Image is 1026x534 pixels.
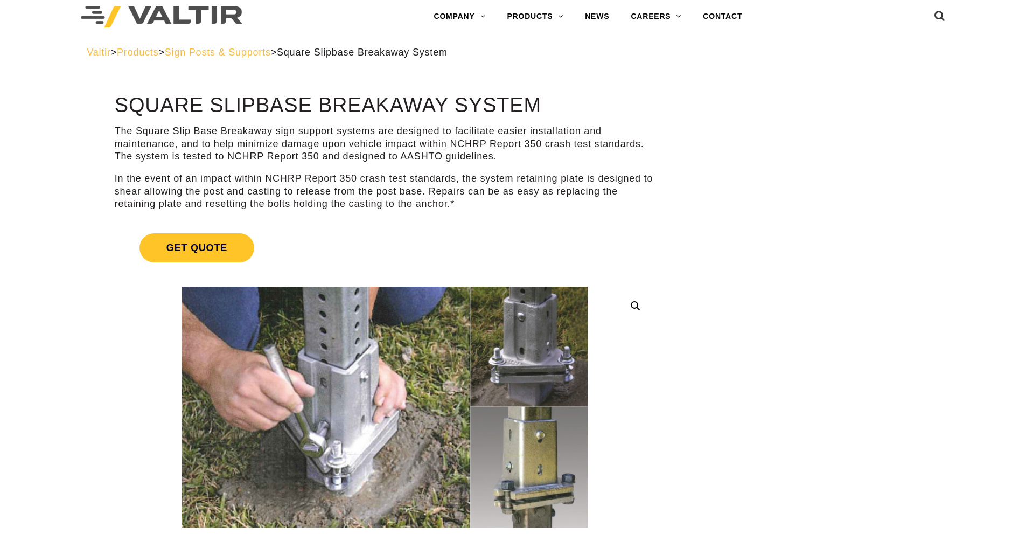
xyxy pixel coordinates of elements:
p: In the event of an impact within NCHRP Report 350 crash test standards, the system retaining plat... [115,172,655,210]
a: CONTACT [692,6,753,27]
div: > > > [87,46,939,59]
img: Valtir [81,6,242,28]
h1: Square Slipbase Breakaway System [115,94,655,117]
a: NEWS [574,6,620,27]
span: Get Quote [139,233,254,262]
a: Get Quote [115,220,655,275]
p: The Square Slip Base Breakaway sign support systems are designed to facilitate easier installatio... [115,125,655,163]
a: Valtir [87,47,110,58]
span: Square Slipbase Breakaway System [277,47,448,58]
a: COMPANY [423,6,496,27]
a: PRODUCTS [496,6,574,27]
a: Sign Posts & Supports [165,47,271,58]
a: Products [117,47,158,58]
a: CAREERS [620,6,692,27]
